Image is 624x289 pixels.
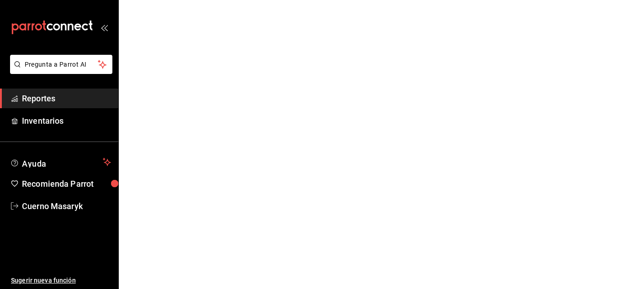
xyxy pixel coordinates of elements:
span: Recomienda Parrot [22,178,111,190]
span: Ayuda [22,157,99,168]
span: Pregunta a Parrot AI [25,60,98,69]
span: Inventarios [22,115,111,127]
a: Pregunta a Parrot AI [6,66,112,76]
button: open_drawer_menu [100,24,108,31]
button: Pregunta a Parrot AI [10,55,112,74]
span: Reportes [22,92,111,105]
span: Cuerno Masaryk [22,200,111,212]
span: Sugerir nueva función [11,276,111,285]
